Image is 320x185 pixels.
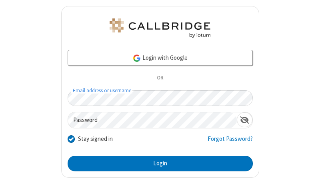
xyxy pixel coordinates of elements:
[132,54,141,63] img: google-icon.png
[68,90,253,106] input: Email address or username
[208,134,253,150] a: Forgot Password?
[68,112,237,128] input: Password
[154,73,166,84] span: OR
[68,156,253,172] button: Login
[108,18,212,38] img: Astra
[78,134,113,144] label: Stay signed in
[237,112,252,127] div: Show password
[300,164,314,179] iframe: Chat
[68,50,253,66] a: Login with Google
